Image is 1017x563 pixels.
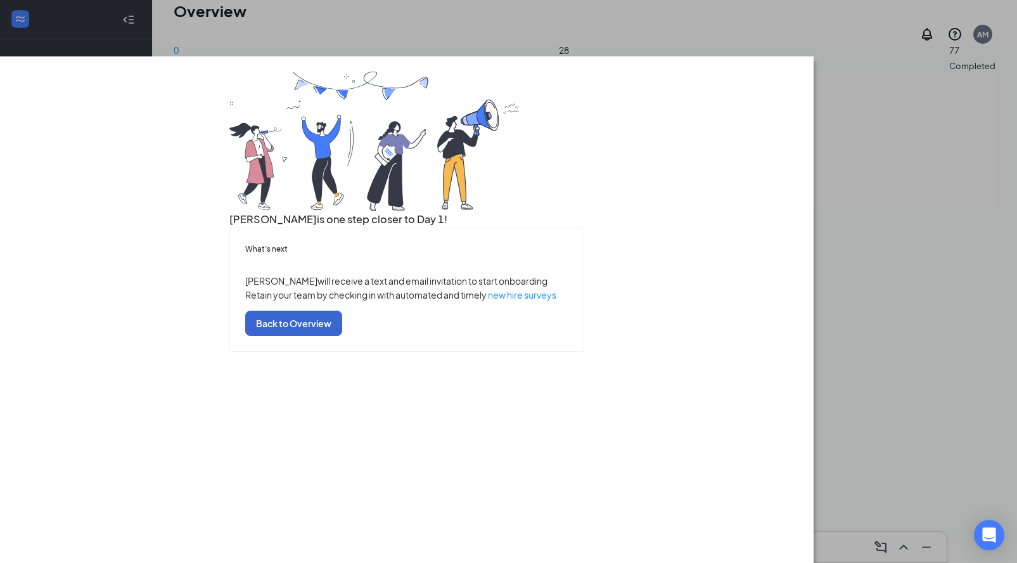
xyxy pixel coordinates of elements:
img: you are all set [229,72,521,211]
a: new hire surveys [488,289,556,301]
button: Back to Overview [245,311,342,336]
h5: What’s next [245,243,568,255]
p: [PERSON_NAME] will receive a text and email invitation to start onboarding [245,274,568,288]
p: Retain your team by checking in with automated and timely [245,288,568,302]
div: Open Intercom Messenger [974,520,1004,550]
h3: [PERSON_NAME] is one step closer to Day 1! [229,211,584,228]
